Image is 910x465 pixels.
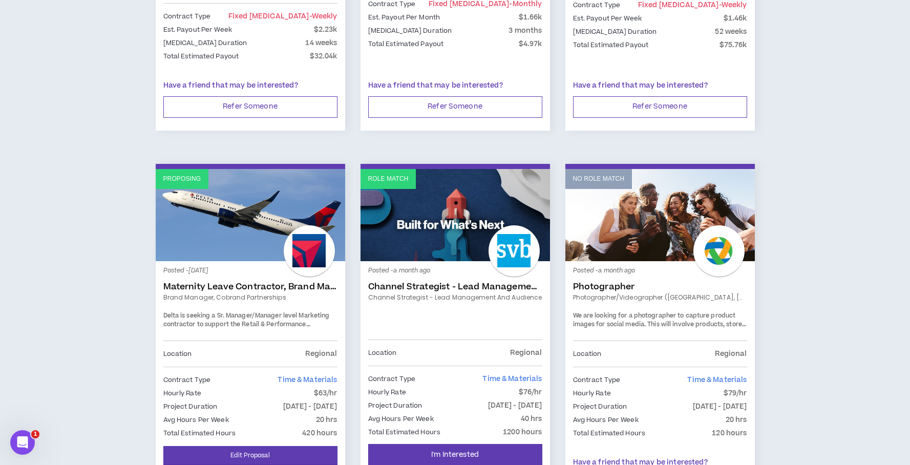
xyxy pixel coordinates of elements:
[305,348,337,360] p: Regional
[368,80,542,91] p: Have a friend that may be interested?
[163,311,330,347] span: Delta is seeking a Sr. Manager/Manager level Marketing contractor to support the Retail & Perform...
[368,293,542,302] a: Channel Strategist - Lead Management and Audience
[573,80,747,91] p: Have a friend that may be interested?
[693,401,747,412] p: [DATE] - [DATE]
[314,24,337,35] p: $2.23k
[309,11,337,22] span: - weekly
[156,169,345,261] a: Proposing
[368,12,440,23] p: Est. Payout Per Month
[573,26,657,37] p: [MEDICAL_DATA] Duration
[163,282,337,292] a: Maternity Leave Contractor, Brand Marketing Manager (Cobrand Partnerships)
[163,293,337,302] a: Brand Manager, Cobrand Partnerships
[482,374,542,384] span: Time & Materials
[726,414,747,426] p: 20 hrs
[305,37,337,49] p: 14 weeks
[719,39,747,51] p: $75.76k
[573,293,747,302] a: Photographer/Videographer ([GEOGRAPHIC_DATA], [GEOGRAPHIC_DATA])
[163,51,239,62] p: Total Estimated Payout
[163,374,211,386] p: Contract Type
[163,428,236,439] p: Total Estimated Hours
[431,450,479,460] span: I'm Interested
[724,13,747,24] p: $1.46k
[368,266,542,276] p: Posted - a month ago
[163,24,232,35] p: Est. Payout Per Week
[302,428,337,439] p: 420 hours
[163,266,337,276] p: Posted - [DATE]
[10,430,35,455] iframe: Intercom live chat
[228,11,337,22] span: Fixed [MEDICAL_DATA]
[316,414,337,426] p: 20 hrs
[573,414,639,426] p: Avg Hours Per Week
[521,413,542,425] p: 40 hrs
[163,348,192,360] p: Location
[573,13,642,24] p: Est. Payout Per Week
[368,174,409,184] p: Role Match
[283,401,337,412] p: [DATE] - [DATE]
[314,388,337,399] p: $63/hr
[368,347,397,358] p: Location
[573,174,625,184] p: No Role Match
[163,414,229,426] p: Avg Hours Per Week
[163,37,247,49] p: [MEDICAL_DATA] Duration
[573,311,736,329] span: We are looking for a photographer to capture product images for social media.
[573,266,747,276] p: Posted - a month ago
[519,12,542,23] p: $1.66k
[715,26,747,37] p: 52 weeks
[368,25,452,36] p: [MEDICAL_DATA] Duration
[368,413,434,425] p: Avg Hours Per Week
[573,348,602,360] p: Location
[361,169,550,261] a: Role Match
[368,427,441,438] p: Total Estimated Hours
[368,96,542,118] button: Refer Someone
[503,427,542,438] p: 1200 hours
[519,387,542,398] p: $76/hr
[163,96,337,118] button: Refer Someone
[509,25,542,36] p: 3 months
[573,282,747,292] a: Photographer
[724,388,747,399] p: $79/hr
[573,320,746,338] span: This will involve products, store imagery and customer interactions.
[163,11,211,22] p: Contract Type
[368,387,406,398] p: Hourly Rate
[368,400,422,411] p: Project Duration
[163,446,337,465] a: Edit Proposal
[687,375,747,385] span: Time & Materials
[163,80,337,91] p: Have a friend that may be interested?
[573,374,621,386] p: Contract Type
[368,38,444,50] p: Total Estimated Payout
[573,388,611,399] p: Hourly Rate
[573,428,646,439] p: Total Estimated Hours
[573,96,747,118] button: Refer Someone
[368,282,542,292] a: Channel Strategist - Lead Management and Audience
[310,51,337,62] p: $32.04k
[510,347,542,358] p: Regional
[573,401,627,412] p: Project Duration
[712,428,747,439] p: 120 hours
[488,400,542,411] p: [DATE] - [DATE]
[519,38,542,50] p: $4.97k
[163,401,218,412] p: Project Duration
[573,39,649,51] p: Total Estimated Payout
[565,169,755,261] a: No Role Match
[31,430,39,438] span: 1
[163,388,201,399] p: Hourly Rate
[368,373,416,385] p: Contract Type
[715,348,747,360] p: Regional
[163,174,201,184] p: Proposing
[278,375,337,385] span: Time & Materials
